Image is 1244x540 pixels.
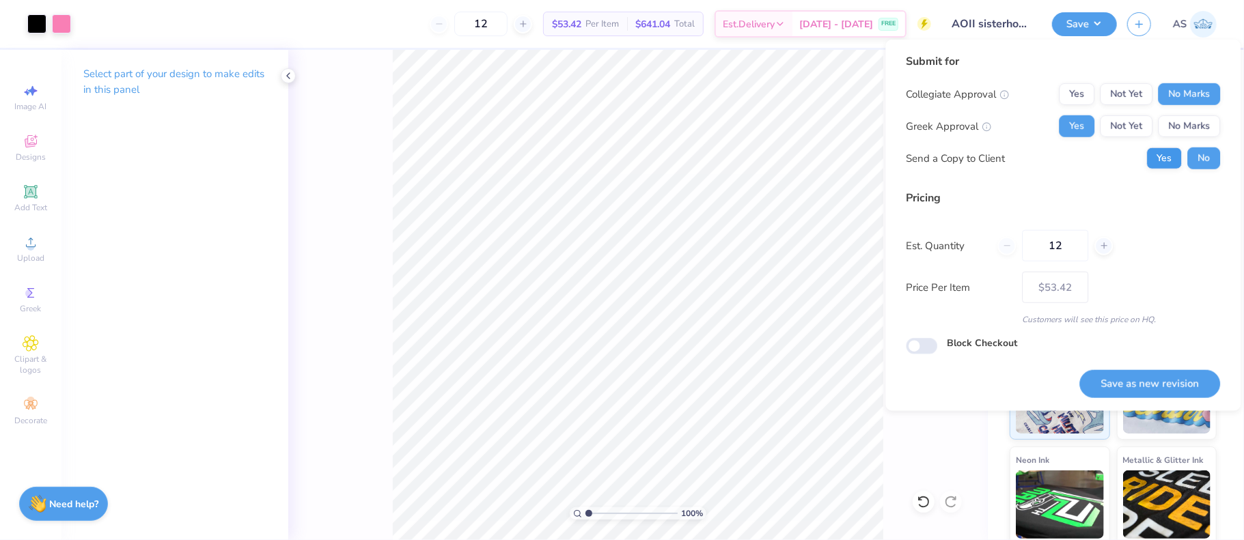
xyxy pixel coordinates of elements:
[1173,16,1187,32] span: AS
[15,101,47,112] span: Image AI
[1016,453,1049,467] span: Neon Ink
[1052,12,1117,36] button: Save
[906,151,1005,167] div: Send a Copy to Client
[881,19,896,29] span: FREE
[1123,470,1211,539] img: Metallic & Glitter Ink
[585,17,619,31] span: Per Item
[20,303,42,314] span: Greek
[1123,453,1204,467] span: Metallic & Glitter Ink
[1100,115,1152,137] button: Not Yet
[941,10,1042,38] input: Untitled Design
[906,119,991,134] div: Greek Approval
[799,17,873,31] span: [DATE] - [DATE]
[1146,147,1182,169] button: Yes
[16,152,46,162] span: Designs
[1100,83,1152,105] button: Not Yet
[454,12,508,36] input: – –
[1190,11,1217,38] img: Akshay Singh
[17,253,44,264] span: Upload
[83,66,266,98] p: Select part of your design to make edits in this panel
[50,498,99,511] strong: Need help?
[1059,83,1094,105] button: Yes
[906,190,1220,206] div: Pricing
[1079,370,1220,398] button: Save as new revision
[906,280,1012,296] label: Price Per Item
[1187,147,1220,169] button: No
[7,354,55,375] span: Clipart & logos
[906,87,1009,102] div: Collegiate Approval
[552,17,581,31] span: $53.42
[1022,230,1088,261] input: – –
[681,507,703,520] span: 100 %
[1158,115,1220,137] button: No Marks
[674,17,695,31] span: Total
[1158,83,1220,105] button: No Marks
[1016,470,1104,539] img: Neon Ink
[1173,11,1217,38] a: AS
[14,202,47,213] span: Add Text
[906,53,1220,70] div: Submit for
[947,336,1017,350] label: Block Checkout
[723,17,775,31] span: Est. Delivery
[635,17,670,31] span: $641.04
[14,415,47,426] span: Decorate
[1059,115,1094,137] button: Yes
[906,238,987,254] label: Est. Quantity
[906,313,1220,326] div: Customers will see this price on HQ.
